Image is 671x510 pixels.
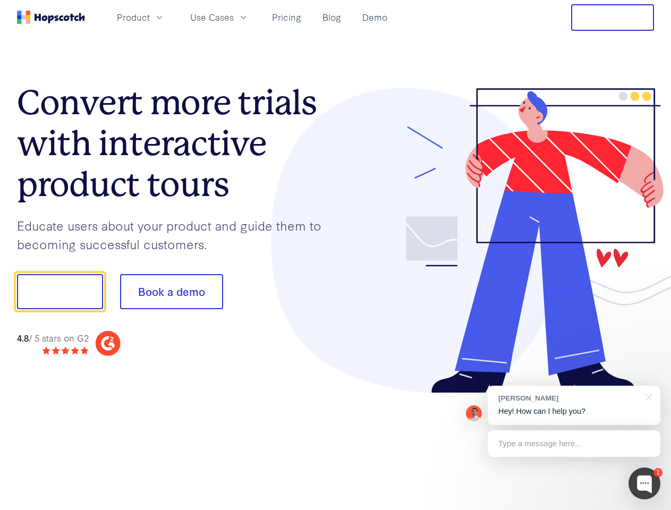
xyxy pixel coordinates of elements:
button: Show me! [17,274,103,309]
a: Demo [358,8,392,26]
a: Pricing [268,8,305,26]
span: Use Cases [190,11,234,24]
p: Educate users about your product and guide them to becoming successful customers. [17,216,336,253]
span: Product [117,11,150,24]
a: Blog [318,8,345,26]
h1: Convert more trials with interactive product tours [17,82,336,205]
img: Mark Spera [466,405,482,421]
p: Hey! How can I help you? [498,406,650,417]
div: / 5 stars on G2 [17,331,89,345]
div: 1 [653,468,662,477]
button: Free Trial [571,4,654,31]
button: Product [111,8,171,26]
button: Use Cases [184,8,255,26]
strong: 4.8 [17,331,29,344]
div: Type a message here... [488,430,660,457]
div: [PERSON_NAME] [498,393,639,403]
button: Book a demo [120,274,223,309]
a: Home [17,11,85,24]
